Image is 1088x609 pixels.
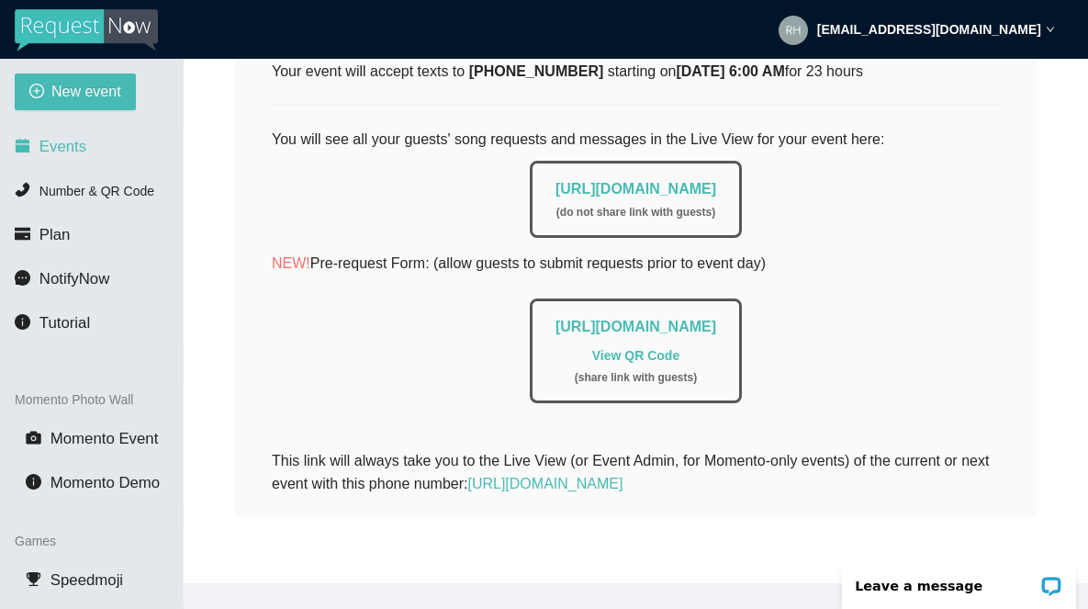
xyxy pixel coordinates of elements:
[272,60,1000,83] div: Your event will accept texts to starting on for 23 hours
[39,184,154,198] span: Number & QR Code
[272,449,1000,495] div: This link will always take you to the Live View (or Event Admin, for Momento-only events) of the ...
[15,314,30,330] span: info-circle
[39,270,109,288] span: NotifyNow
[50,571,123,589] span: Speedmoji
[676,63,784,79] b: [DATE] 6:00 AM
[555,319,716,334] a: [URL][DOMAIN_NAME]
[26,571,41,587] span: trophy
[779,16,808,45] img: aaa7bb0bfbf9eacfe7a42b5dcf2cbb08
[467,476,623,491] a: [URL][DOMAIN_NAME]
[555,369,716,387] div: ( share link with guests )
[592,348,679,363] a: View QR Code
[15,270,30,286] span: message
[26,474,41,490] span: info-circle
[15,182,30,197] span: phone
[15,138,30,153] span: calendar
[15,73,136,110] button: plus-circleNew event
[469,63,604,79] b: [PHONE_NUMBER]
[272,255,310,271] span: NEW!
[817,22,1041,37] strong: [EMAIL_ADDRESS][DOMAIN_NAME]
[272,128,1000,425] div: You will see all your guests' song requests and messages in the Live View for your event here:
[555,181,716,197] a: [URL][DOMAIN_NAME]
[15,226,30,242] span: credit-card
[272,252,1000,275] p: Pre-request Form: (allow guests to submit requests prior to event day)
[26,430,41,445] span: camera
[39,138,86,155] span: Events
[830,551,1088,609] iframe: LiveChat chat widget
[50,430,159,447] span: Momento Event
[51,80,121,103] span: New event
[1046,25,1055,34] span: down
[39,226,71,243] span: Plan
[15,9,158,51] img: RequestNow
[50,474,160,491] span: Momento Demo
[39,314,90,332] span: Tutorial
[555,204,716,221] div: ( do not share link with guests )
[29,84,44,101] span: plus-circle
